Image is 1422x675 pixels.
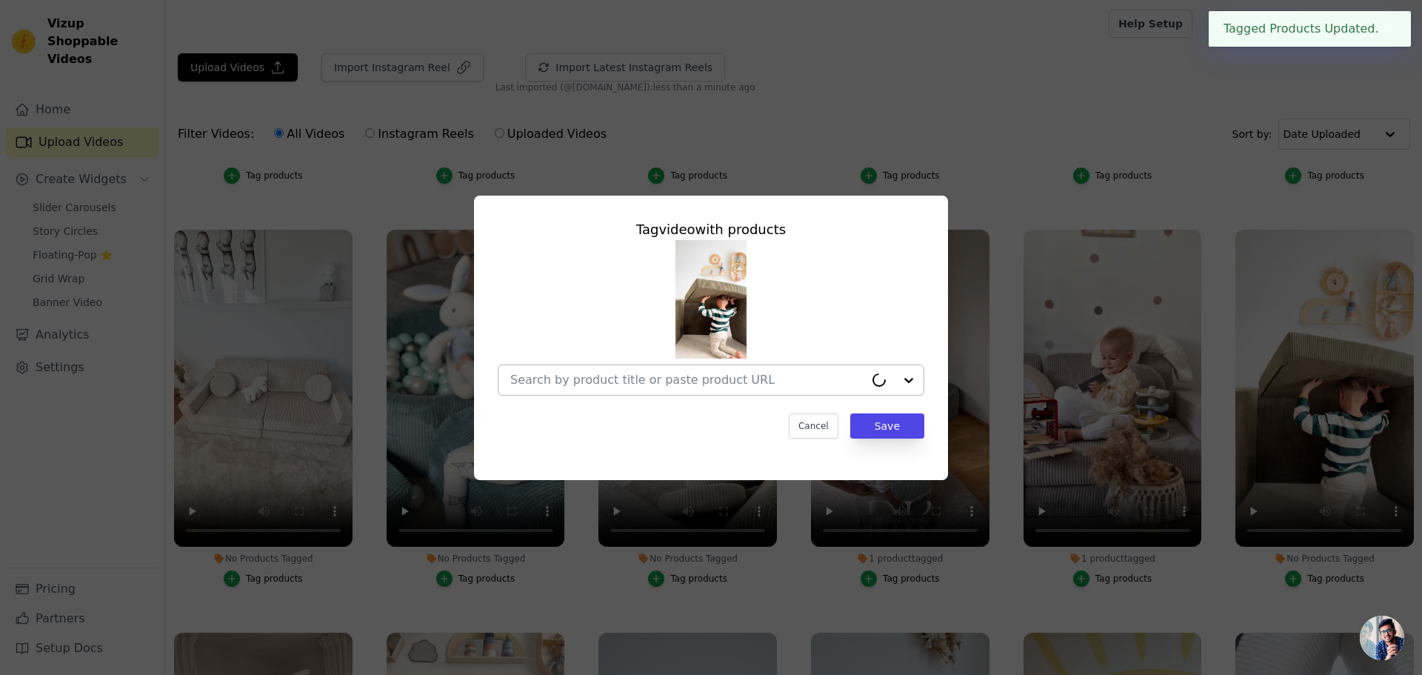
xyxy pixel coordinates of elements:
[1379,20,1396,38] button: Close
[1360,616,1404,660] div: Chat öffnen
[789,413,838,439] button: Cancel
[675,240,747,359] img: reel-preview-09a38a-35.myshopify.com-3724893285039377282_65936296077.jpeg
[510,373,864,387] input: Search by product title or paste product URL
[1209,11,1411,47] div: Tagged Products Updated.
[850,413,924,439] button: Save
[498,219,924,240] div: Tag video with products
